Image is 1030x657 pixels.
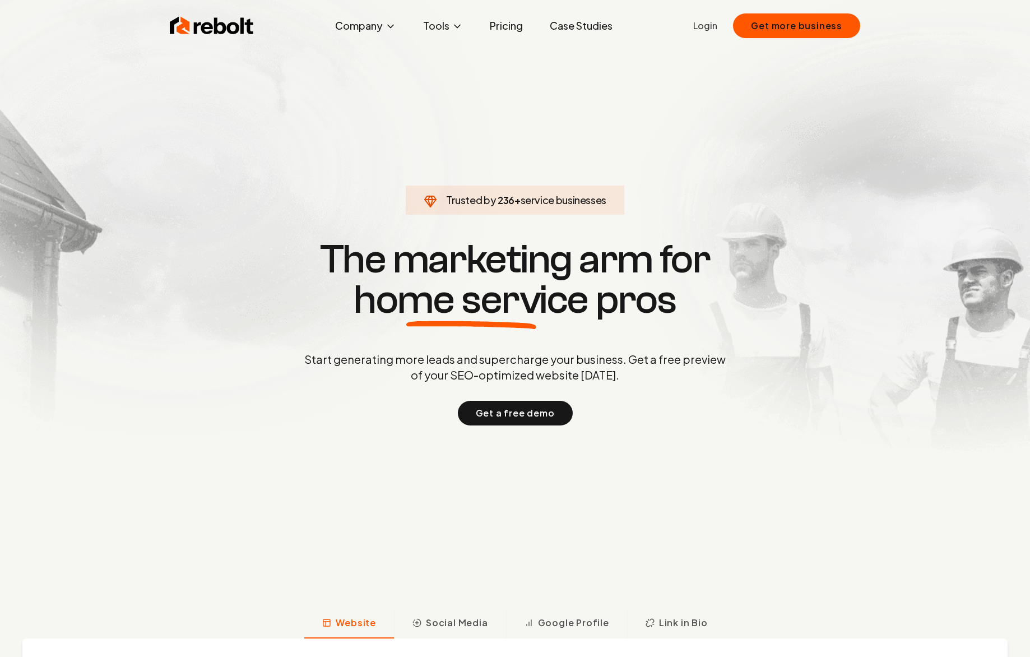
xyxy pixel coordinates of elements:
[514,193,521,206] span: +
[733,13,860,38] button: Get more business
[506,609,627,639] button: Google Profile
[394,609,506,639] button: Social Media
[354,280,588,320] span: home service
[458,401,573,425] button: Get a free demo
[627,609,726,639] button: Link in Bio
[302,351,728,383] p: Start generating more leads and supercharge your business. Get a free preview of your SEO-optimiz...
[481,15,532,37] a: Pricing
[170,15,254,37] img: Rebolt Logo
[538,616,609,630] span: Google Profile
[304,609,394,639] button: Website
[246,239,784,320] h1: The marketing arm for pros
[446,193,496,206] span: Trusted by
[336,616,376,630] span: Website
[693,19,717,33] a: Login
[414,15,472,37] button: Tools
[541,15,621,37] a: Case Studies
[426,616,488,630] span: Social Media
[521,193,607,206] span: service businesses
[659,616,708,630] span: Link in Bio
[498,192,514,208] span: 236
[326,15,405,37] button: Company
